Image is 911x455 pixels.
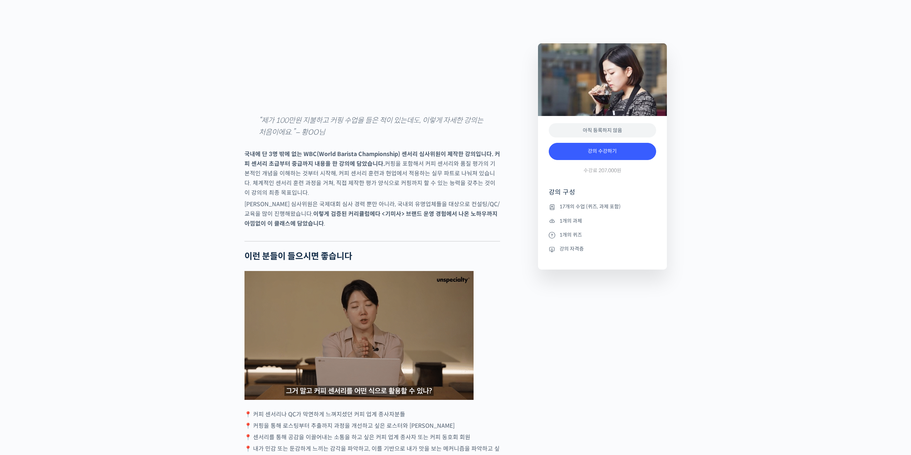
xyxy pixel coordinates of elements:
[549,231,656,239] li: 1개의 퀴즈
[244,199,500,228] p: [PERSON_NAME] 심사위원은 국제대회 심사 경력 뿐만 아니라, 국내외 유명업체들을 대상으로 컨설팅/QC/교육을 많이 진행해왔습니다. .
[549,123,656,138] div: 아직 등록하지 않음
[549,203,656,211] li: 17개의 수업 (퀴즈, 과제 포함)
[244,210,498,227] strong: 이렇게 검증된 커리큘럼에다 <기미사> 브랜드 운영 경험에서 나온 노하우까지 아낌없이 이 클래스에 담았습니다
[549,143,656,160] a: 강의 수강하기
[244,421,500,431] p: 📍 커핑을 통해 로스팅부터 추출까지 과정을 개선하고 싶은 로스터와 [PERSON_NAME]
[549,188,656,202] h4: 강의 구성
[259,115,486,138] p: “제가 100만원 지불하고 커핑 수업을 들은 적이 있는데도, 이렇게 자세한 강의는 처음이에요.” – 황OO님
[244,149,500,198] p: 커핑을 포함해서 커피 센서리와 품질 평가의 기본적인 개념을 이해하는 것부터 시작해, 커피 센서리 훈련과 현업에서 적용하는 실무 파트로 나눠져 있습니다. 체계적인 센서리 훈련 ...
[2,227,47,245] a: 홈
[549,245,656,253] li: 강의 자격증
[92,227,137,245] a: 설정
[23,238,27,243] span: 홈
[244,432,500,442] p: 📍 센서리를 통해 공감을 이끌어내는 소통을 하고 싶은 커피 업계 종사자 또는 커피 동호회 회원
[244,410,500,419] p: 📍 커피 센서리나 QC가 막연하게 느껴지셨던 커피 업계 종사자분들
[66,238,74,244] span: 대화
[549,217,656,225] li: 1개의 과제
[244,251,352,262] strong: 이런 분들이 들으시면 좋습니다
[47,227,92,245] a: 대화
[583,167,621,174] span: 수강료 207,000원
[111,238,119,243] span: 설정
[244,150,500,168] strong: 국내에 단 3명 밖에 없는 WBC(World Barista Championship) 센서리 심사위원이 제작한 강의입니다. 커피 센서리 초급부터 중급까지 내용을 한 강의에 담았...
